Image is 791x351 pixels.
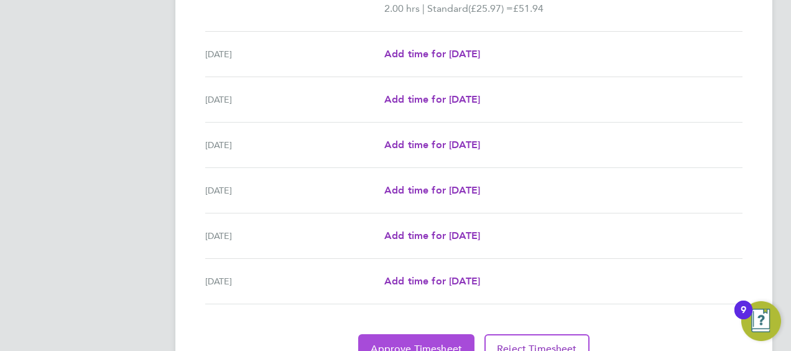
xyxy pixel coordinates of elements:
div: [DATE] [205,47,384,62]
span: Add time for [DATE] [384,93,480,105]
div: [DATE] [205,92,384,107]
span: Add time for [DATE] [384,48,480,60]
a: Add time for [DATE] [384,138,480,152]
a: Add time for [DATE] [384,47,480,62]
a: Add time for [DATE] [384,183,480,198]
span: | [422,2,425,14]
div: [DATE] [205,138,384,152]
span: (£25.97) = [468,2,513,14]
span: Add time for [DATE] [384,139,480,151]
div: [DATE] [205,228,384,243]
span: £51.94 [513,2,544,14]
span: Standard [427,1,468,16]
a: Add time for [DATE] [384,228,480,243]
a: Add time for [DATE] [384,92,480,107]
button: Open Resource Center, 9 new notifications [741,301,781,341]
span: 2.00 hrs [384,2,420,14]
span: Add time for [DATE] [384,275,480,287]
div: [DATE] [205,183,384,198]
div: 9 [741,310,746,326]
div: [DATE] [205,274,384,289]
span: Add time for [DATE] [384,230,480,241]
span: Add time for [DATE] [384,184,480,196]
a: Add time for [DATE] [384,274,480,289]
